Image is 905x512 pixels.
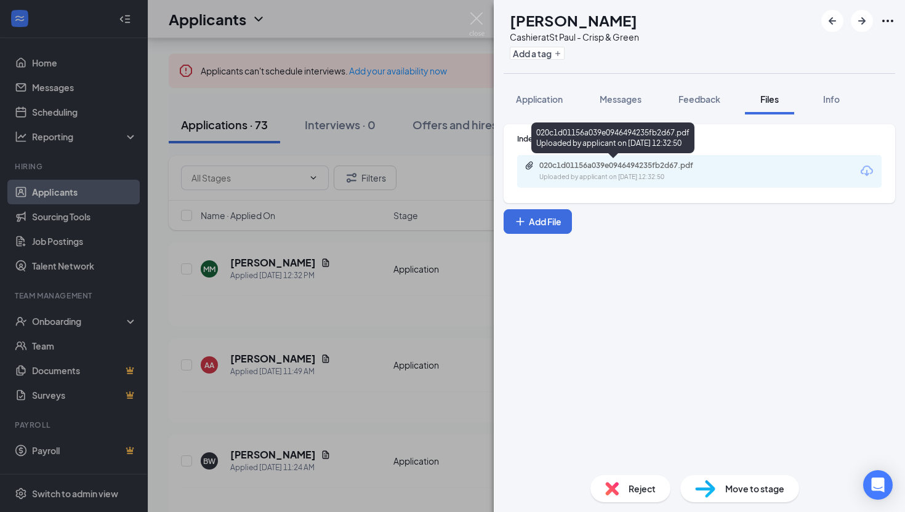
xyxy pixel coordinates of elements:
[531,122,694,153] div: 020c1d01156a039e0946494235fb2d67.pdf Uploaded by applicant on [DATE] 12:32:50
[851,10,873,32] button: ArrowRight
[678,94,720,105] span: Feedback
[821,10,843,32] button: ArrowLeftNew
[510,47,565,60] button: PlusAdd a tag
[855,14,869,28] svg: ArrowRight
[554,50,561,57] svg: Plus
[880,14,895,28] svg: Ellipses
[823,94,840,105] span: Info
[539,172,724,182] div: Uploaded by applicant on [DATE] 12:32:50
[514,215,526,228] svg: Plus
[600,94,642,105] span: Messages
[760,94,779,105] span: Files
[629,482,656,495] span: Reject
[525,161,534,170] svg: Paperclip
[504,209,572,234] button: Add FilePlus
[825,14,840,28] svg: ArrowLeftNew
[510,10,637,31] h1: [PERSON_NAME]
[510,31,639,43] div: Cashier at St Paul - Crisp & Green
[516,94,563,105] span: Application
[725,482,784,495] span: Move to stage
[539,161,712,170] div: 020c1d01156a039e0946494235fb2d67.pdf
[859,164,874,178] svg: Download
[863,470,893,500] div: Open Intercom Messenger
[517,134,882,144] div: Indeed Resume
[525,161,724,182] a: Paperclip020c1d01156a039e0946494235fb2d67.pdfUploaded by applicant on [DATE] 12:32:50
